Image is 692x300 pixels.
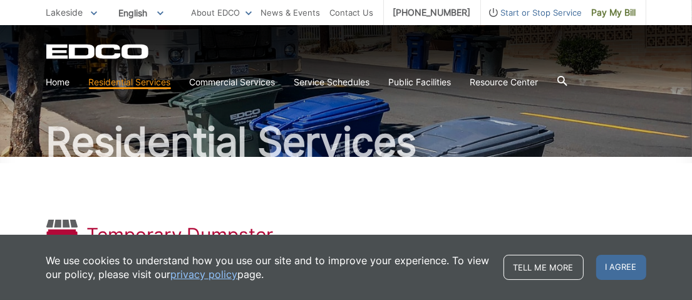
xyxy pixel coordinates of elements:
a: About EDCO [192,6,252,19]
a: Tell me more [504,255,584,280]
a: Commercial Services [190,75,276,89]
a: Residential Services [89,75,171,89]
a: Contact Us [330,6,374,19]
span: Pay My Bill [592,6,636,19]
a: privacy policy [171,267,238,281]
a: EDCD logo. Return to the homepage. [46,44,150,59]
p: We use cookies to understand how you use our site and to improve your experience. To view our pol... [46,254,491,281]
a: Resource Center [470,75,539,89]
span: English [110,3,173,23]
a: Home [46,75,70,89]
a: News & Events [261,6,321,19]
span: Lakeside [46,7,83,18]
a: Service Schedules [294,75,370,89]
a: Public Facilities [389,75,452,89]
h1: Temporary Dumpster [87,223,273,246]
h2: Residential Services [46,122,646,162]
span: I agree [596,255,646,280]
